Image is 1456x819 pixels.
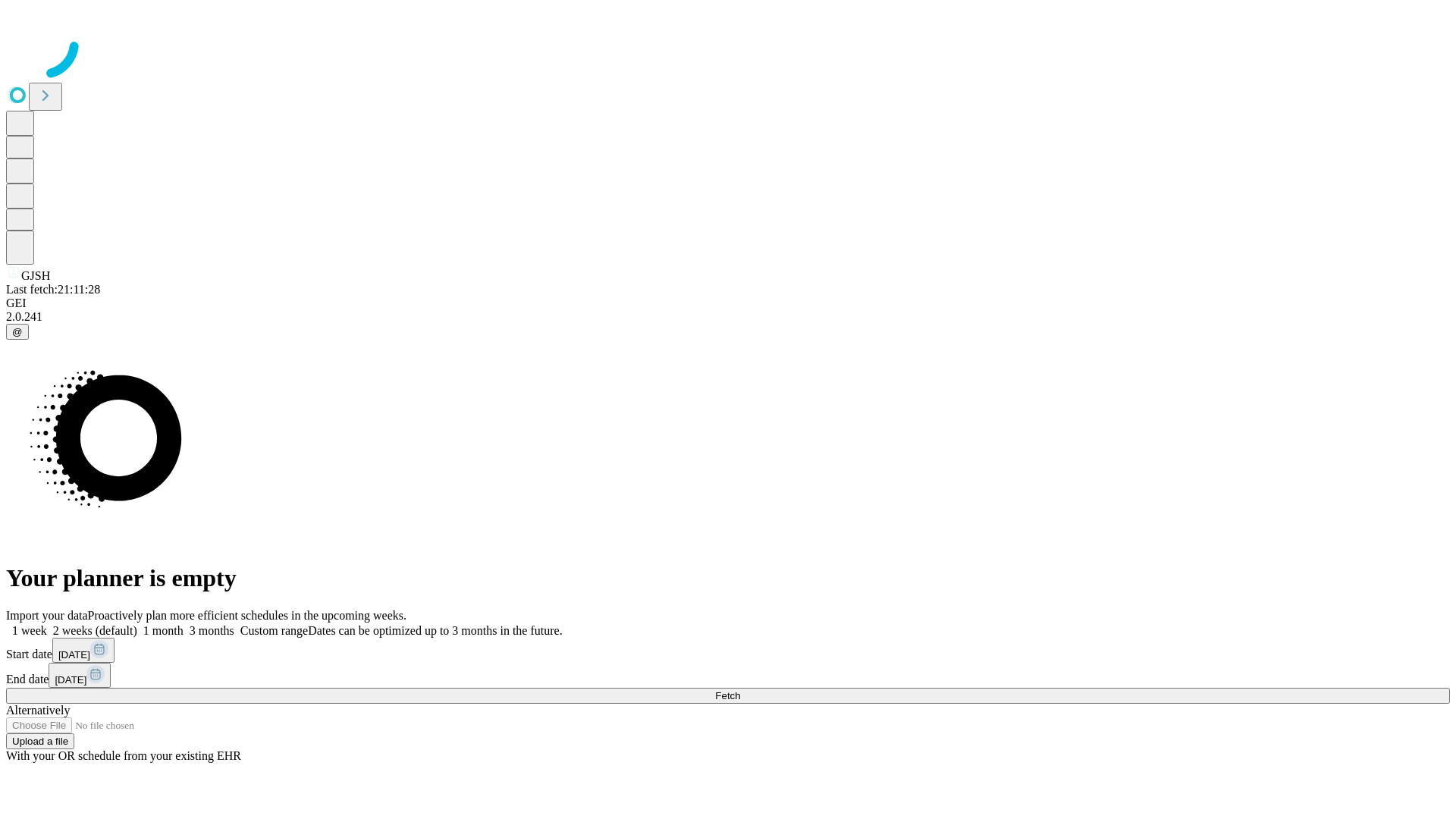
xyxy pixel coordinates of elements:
[190,624,234,637] span: 3 months
[58,649,90,661] span: [DATE]
[6,704,70,717] span: Alternatively
[6,297,1450,310] div: GEI
[240,624,308,637] span: Custom range
[88,609,406,622] span: Proactively plan more efficient schedules in the upcoming weeks.
[6,324,29,340] button: @
[55,674,86,686] span: [DATE]
[6,609,88,622] span: Import your data
[6,310,1450,324] div: 2.0.241
[21,269,50,282] span: GJSH
[6,688,1450,704] button: Fetch
[6,564,1450,592] h1: Your planner is empty
[6,733,74,749] button: Upload a file
[143,624,184,637] span: 1 month
[49,663,111,688] button: [DATE]
[52,638,115,663] button: [DATE]
[12,326,23,337] span: @
[6,638,1450,663] div: Start date
[12,624,47,637] span: 1 week
[6,749,241,762] span: With your OR schedule from your existing EHR
[715,690,740,701] span: Fetch
[308,624,562,637] span: Dates can be optimized up to 3 months in the future.
[6,663,1450,688] div: End date
[53,624,137,637] span: 2 weeks (default)
[6,283,100,296] span: Last fetch: 21:11:28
